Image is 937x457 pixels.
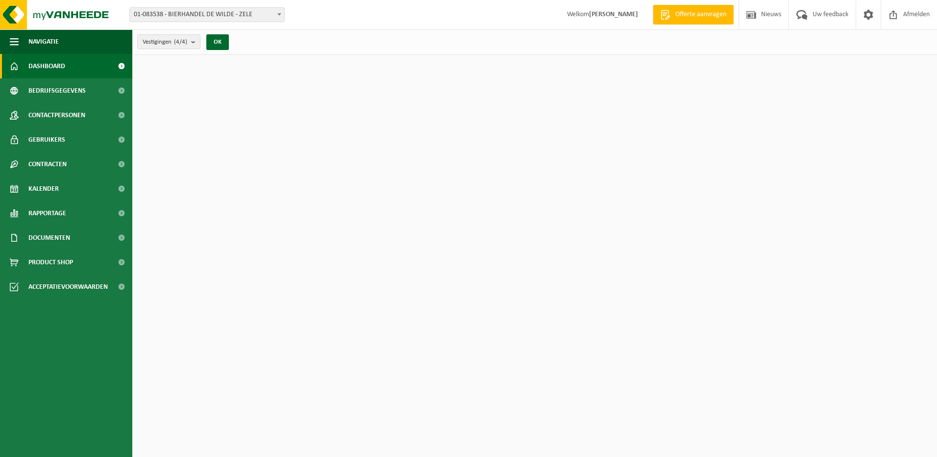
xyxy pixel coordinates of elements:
[137,34,200,49] button: Vestigingen(4/4)
[589,11,638,18] strong: [PERSON_NAME]
[28,201,66,226] span: Rapportage
[653,5,734,25] a: Offerte aanvragen
[206,34,229,50] button: OK
[28,78,86,103] span: Bedrijfsgegevens
[28,275,108,299] span: Acceptatievoorwaarden
[673,10,729,20] span: Offerte aanvragen
[129,7,285,22] span: 01-083538 - BIERHANDEL DE WILDE - ZELE
[143,35,187,50] span: Vestigingen
[28,127,65,152] span: Gebruikers
[174,39,187,45] count: (4/4)
[28,250,73,275] span: Product Shop
[130,8,284,22] span: 01-083538 - BIERHANDEL DE WILDE - ZELE
[28,29,59,54] span: Navigatie
[28,177,59,201] span: Kalender
[28,152,67,177] span: Contracten
[28,54,65,78] span: Dashboard
[28,103,85,127] span: Contactpersonen
[28,226,70,250] span: Documenten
